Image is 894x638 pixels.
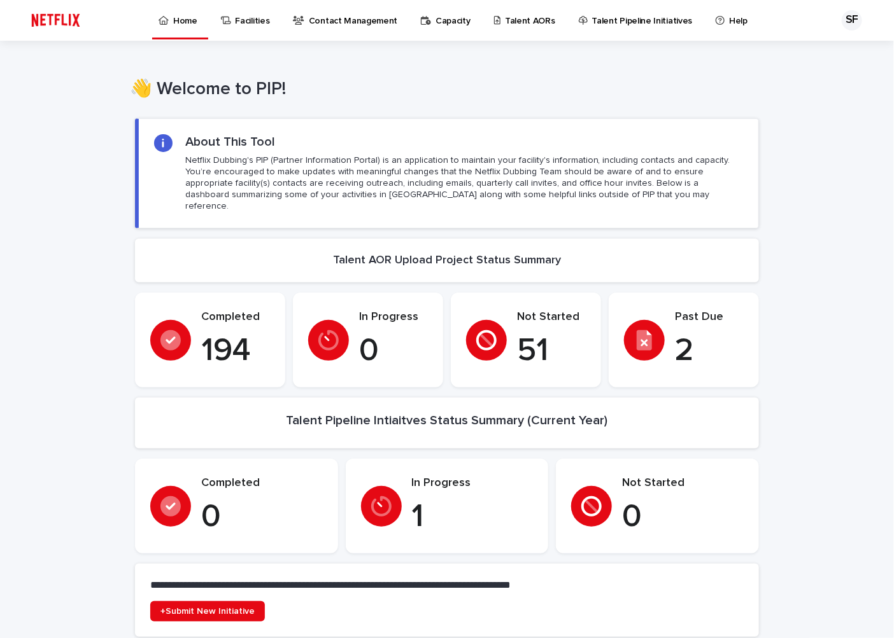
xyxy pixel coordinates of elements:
h2: Talent Pipeline Intiaitves Status Summary (Current Year) [287,413,608,428]
p: 194 [201,332,270,370]
h2: Talent AOR Upload Project Status Summary [333,254,561,268]
p: Completed [201,476,323,490]
p: Past Due [675,310,744,324]
p: Not Started [517,310,586,324]
img: ifQbXi3ZQGMSEF7WDB7W [25,8,86,33]
span: +Submit New Initiative [160,607,255,616]
p: 1 [412,498,534,536]
p: 0 [201,498,323,536]
div: SF [842,10,862,31]
p: 2 [675,332,744,370]
p: 0 [622,498,744,536]
p: 51 [517,332,586,370]
h1: 👋 Welcome to PIP! [130,79,754,101]
p: Netflix Dubbing's PIP (Partner Information Portal) is an application to maintain your facility's ... [185,155,743,212]
p: Completed [201,310,270,324]
p: 0 [359,332,428,370]
p: In Progress [412,476,534,490]
a: +Submit New Initiative [150,601,265,621]
p: In Progress [359,310,428,324]
h2: About This Tool [185,134,275,149]
p: Not Started [622,476,744,490]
